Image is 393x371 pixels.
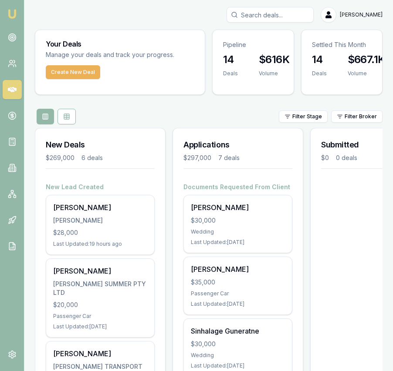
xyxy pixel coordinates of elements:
span: Filter Broker [345,113,377,120]
span: Filter Stage [292,113,322,120]
div: Sinhalage Guneratne [191,326,285,336]
div: Deals [223,70,238,77]
p: Manage your deals and track your progress. [46,50,194,60]
button: Filter Stage [279,110,328,123]
h4: New Lead Created [46,183,155,191]
div: $35,000 [191,278,285,287]
div: [PERSON_NAME] SUMMER PTY LTD [53,280,147,297]
h3: Your Deals [46,40,194,47]
button: Create New Deal [46,65,100,79]
div: Wedding [191,352,285,359]
div: Volume [259,70,289,77]
h3: $616K [259,53,289,67]
span: [PERSON_NAME] [340,11,383,18]
div: Passenger Car [53,313,147,320]
div: $28,000 [53,228,147,237]
div: $30,000 [191,216,285,225]
h3: Applications [183,139,292,151]
h3: New Deals [46,139,155,151]
div: Last Updated: [DATE] [191,239,285,246]
div: 6 deals [81,154,103,162]
h3: $667.1K [348,53,385,67]
div: $269,000 [46,154,75,162]
button: Filter Broker [331,110,383,123]
div: Last Updated: [DATE] [191,301,285,307]
h3: 14 [223,53,238,67]
div: Wedding [191,228,285,235]
div: $297,000 [183,154,211,162]
p: Settled This Month [312,40,372,49]
div: [PERSON_NAME] [53,216,147,225]
div: [PERSON_NAME] [191,264,285,274]
h3: 14 [312,53,327,67]
div: Volume [348,70,385,77]
div: $30,000 [191,340,285,348]
div: [PERSON_NAME] [53,348,147,359]
div: Last Updated: [DATE] [191,362,285,369]
div: [PERSON_NAME] [53,202,147,213]
div: Last Updated: [DATE] [53,323,147,330]
p: Pipeline [223,40,283,49]
div: [PERSON_NAME] [53,266,147,276]
div: Last Updated: 19 hours ago [53,241,147,247]
img: emu-icon-u.png [7,9,17,19]
div: $0 [321,154,329,162]
h4: Documents Requested From Client [183,183,292,191]
div: 7 deals [218,154,240,162]
div: [PERSON_NAME] [191,202,285,213]
div: $20,000 [53,301,147,309]
input: Search deals [227,7,314,23]
div: 0 deals [336,154,357,162]
div: Deals [312,70,327,77]
div: Passenger Car [191,290,285,297]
